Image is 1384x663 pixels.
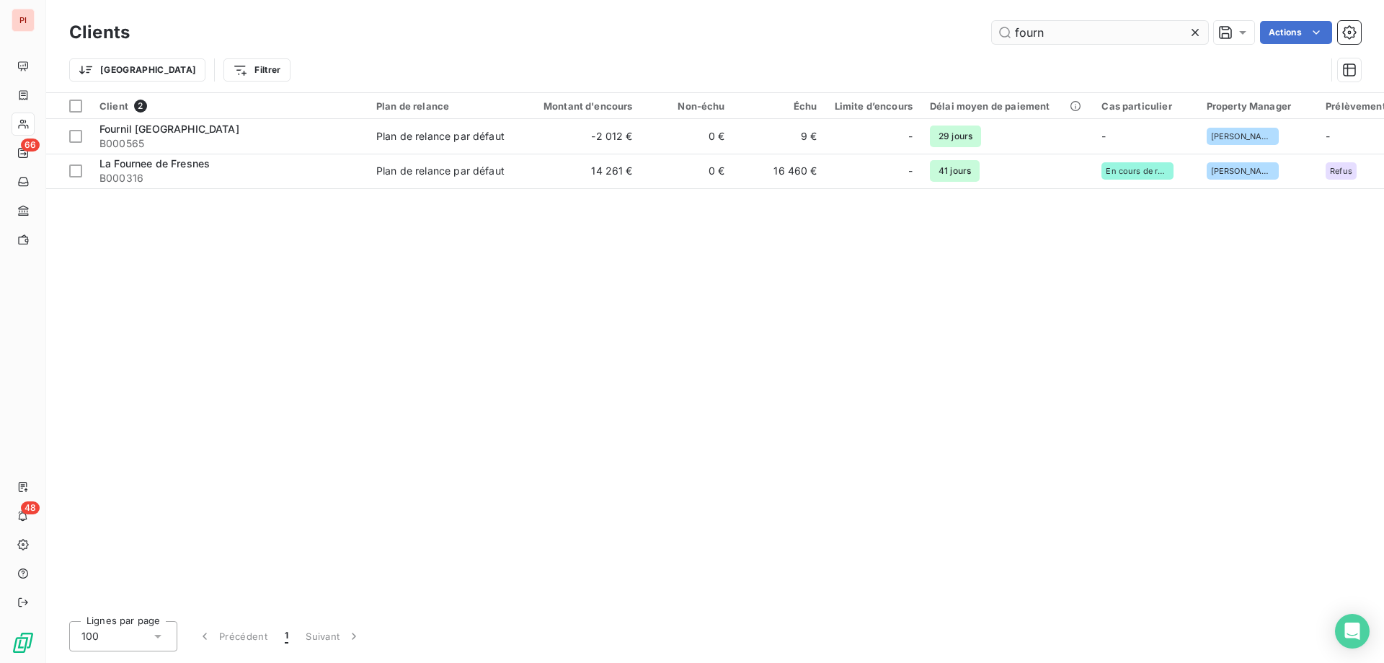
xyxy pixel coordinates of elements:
[189,621,276,651] button: Précédent
[134,100,147,113] span: 2
[99,171,359,185] span: B000316
[1335,614,1370,649] div: Open Intercom Messenger
[99,123,239,135] span: Fournil [GEOGRAPHIC_DATA]
[1326,130,1330,142] span: -
[69,19,130,45] h3: Clients
[992,21,1208,44] input: Rechercher
[12,9,35,32] div: PI
[734,154,826,188] td: 16 460 €
[376,129,505,144] div: Plan de relance par défaut
[650,100,725,112] div: Non-échu
[908,129,913,144] span: -
[526,100,633,112] div: Montant d'encours
[518,119,642,154] td: -2 012 €
[835,100,913,112] div: Limite d’encours
[376,164,505,178] div: Plan de relance par défaut
[742,100,817,112] div: Échu
[1101,100,1189,112] div: Cas particulier
[376,100,509,112] div: Plan de relance
[21,501,40,514] span: 48
[1211,167,1274,175] span: [PERSON_NAME]
[297,621,370,651] button: Suivant
[1211,132,1274,141] span: [PERSON_NAME]
[1101,130,1106,142] span: -
[99,157,210,170] span: La Fournee de Fresnes
[81,629,99,644] span: 100
[930,160,980,182] span: 41 jours
[1106,167,1169,175] span: En cours de renouvellement
[99,100,128,112] span: Client
[69,58,205,82] button: [GEOGRAPHIC_DATA]
[1260,21,1332,44] button: Actions
[518,154,642,188] td: 14 261 €
[1330,167,1352,175] span: Refus
[223,58,290,82] button: Filtrer
[99,136,359,151] span: B000565
[1207,100,1308,112] div: Property Manager
[276,621,297,651] button: 1
[12,631,35,654] img: Logo LeanPay
[930,100,1084,112] div: Délai moyen de paiement
[642,154,734,188] td: 0 €
[21,139,40,152] span: 66
[930,126,981,147] span: 29 jours
[908,164,913,178] span: -
[285,629,288,644] span: 1
[642,119,734,154] td: 0 €
[734,119,826,154] td: 9 €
